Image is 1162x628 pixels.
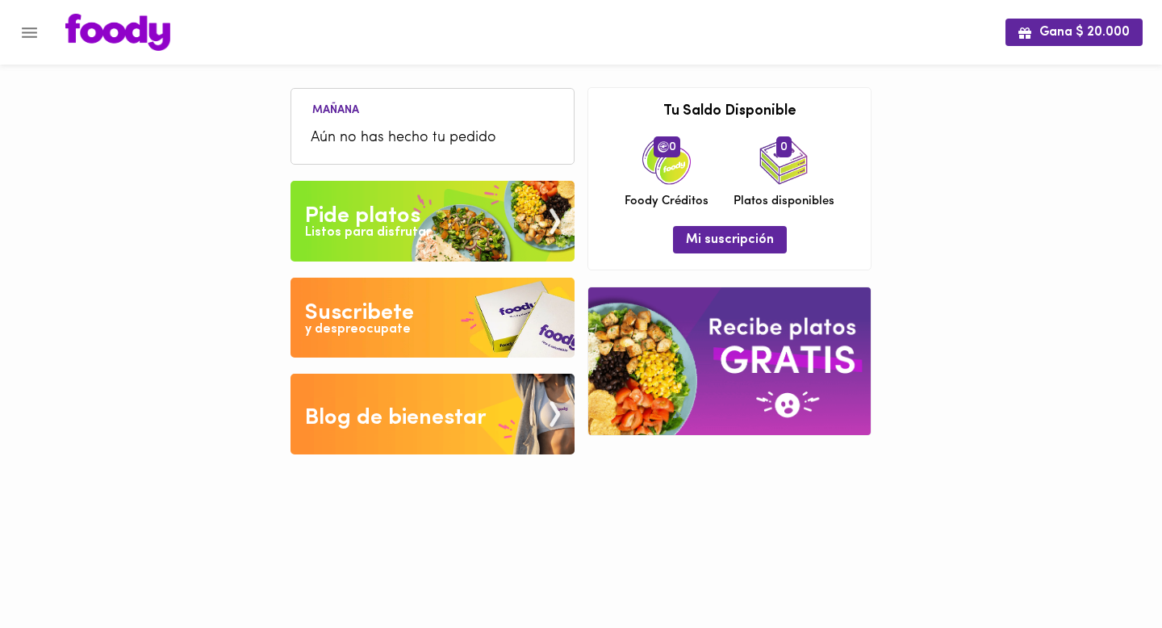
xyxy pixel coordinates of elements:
img: credits-package.png [642,136,691,185]
span: 0 [776,136,792,157]
img: logo.png [65,14,170,51]
div: Suscribete [305,297,414,329]
button: Gana $ 20.000 [1005,19,1143,45]
div: Listos para disfrutar [305,224,431,242]
button: Menu [10,13,49,52]
img: foody-creditos.png [658,141,669,153]
iframe: Messagebird Livechat Widget [1068,534,1146,612]
img: Pide un Platos [290,181,575,262]
img: icon_dishes.png [759,136,808,185]
span: Gana $ 20.000 [1018,25,1130,40]
button: Mi suscripción [673,226,787,253]
img: Disfruta bajar de peso [290,278,575,358]
h3: Tu Saldo Disponible [600,104,859,120]
span: Aún no has hecho tu pedido [311,128,554,149]
span: Platos disponibles [734,193,834,210]
span: Mi suscripción [686,232,774,248]
span: Foody Créditos [625,193,708,210]
span: 0 [654,136,680,157]
div: y despreocupate [305,320,411,339]
img: referral-banner.png [588,287,871,435]
div: Blog de bienestar [305,402,487,434]
img: Blog de bienestar [290,374,575,454]
li: Mañana [299,101,372,116]
div: Pide platos [305,200,420,232]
